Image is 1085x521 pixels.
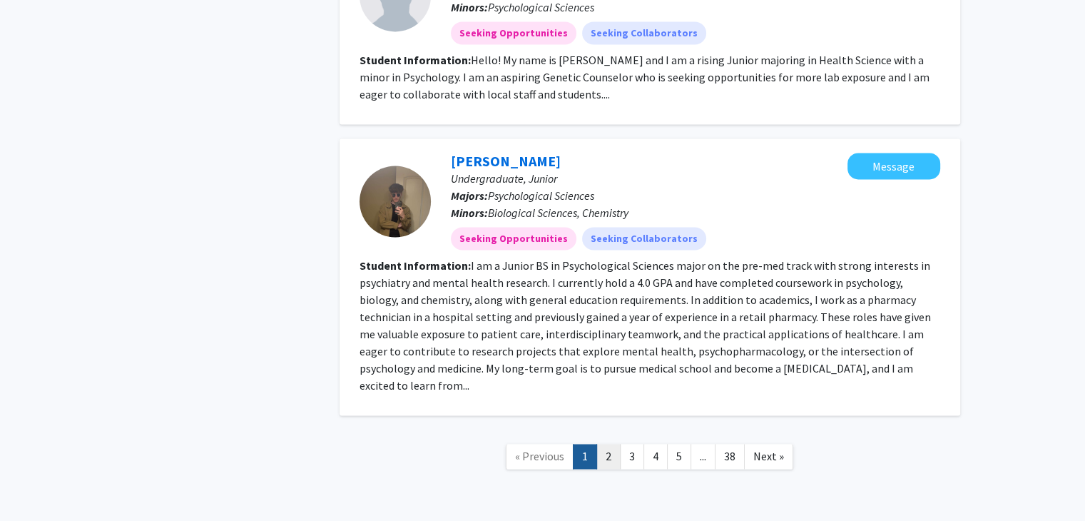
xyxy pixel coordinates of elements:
a: 38 [715,444,745,469]
nav: Page navigation [340,430,960,487]
a: 4 [643,444,668,469]
mat-chip: Seeking Opportunities [451,21,576,44]
fg-read-more: I am a Junior BS in Psychological Sciences major on the pre-med track with strong interests in ps... [360,258,931,393]
a: 1 [573,444,597,469]
b: Student Information: [360,53,471,67]
span: ... [700,449,706,463]
mat-chip: Seeking Collaborators [582,227,706,250]
a: [PERSON_NAME] [451,152,561,170]
mat-chip: Seeking Collaborators [582,21,706,44]
button: Message Blake Carter [847,153,940,179]
a: 5 [667,444,691,469]
b: Student Information: [360,258,471,273]
a: Next [744,444,793,469]
b: Minors: [451,206,488,220]
span: Biological Sciences, Chemistry [488,206,628,220]
b: Majors: [451,188,488,203]
span: Undergraduate, Junior [451,171,557,186]
span: « Previous [515,449,564,463]
mat-chip: Seeking Opportunities [451,227,576,250]
a: 2 [596,444,621,469]
iframe: Chat [11,457,61,510]
span: Psychological Sciences [488,188,594,203]
a: 3 [620,444,644,469]
fg-read-more: Hello! My name is [PERSON_NAME] and I am a rising Junior majoring in Health Science with a minor ... [360,53,929,101]
a: Previous Page [506,444,574,469]
span: Next » [753,449,784,463]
